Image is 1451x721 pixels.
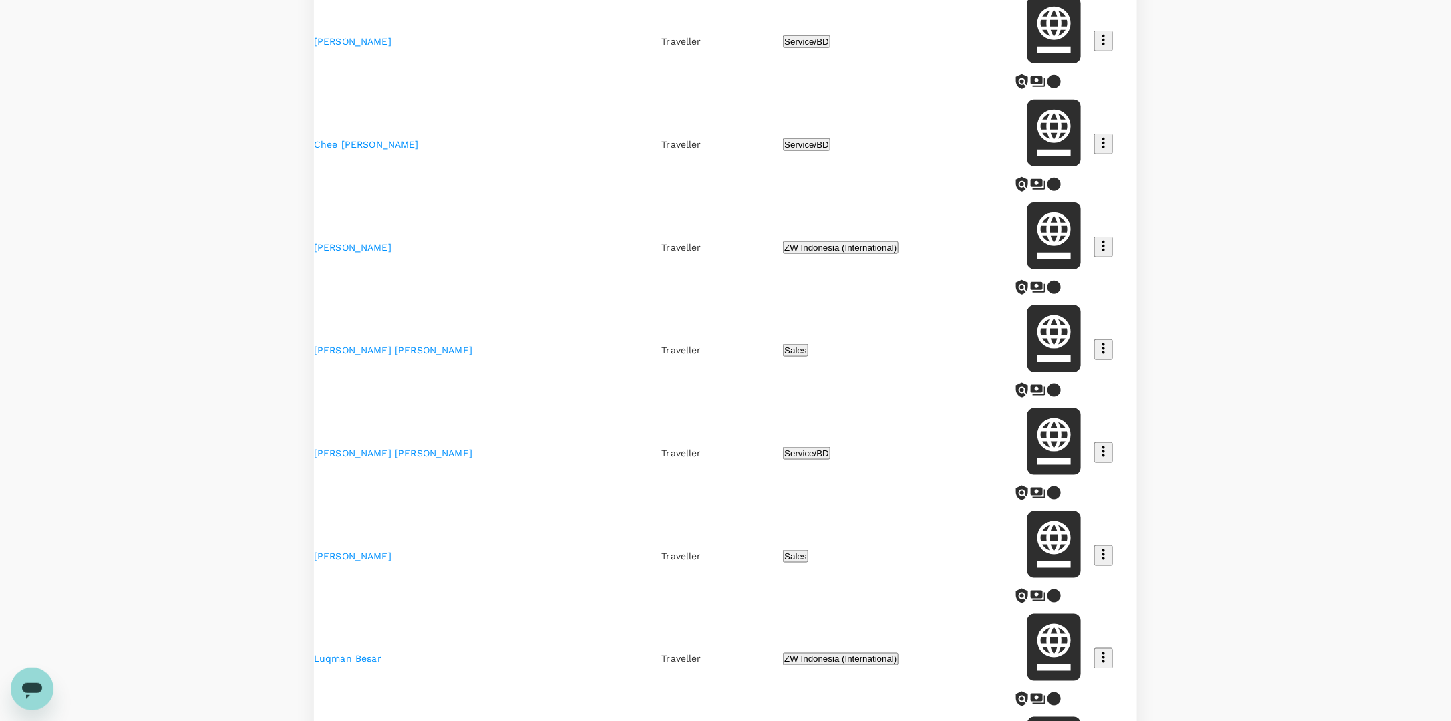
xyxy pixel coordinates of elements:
[662,36,701,47] span: Traveller
[662,345,701,355] span: Traveller
[662,139,701,150] span: Traveller
[784,345,806,355] span: Sales
[314,345,472,355] a: [PERSON_NAME] [PERSON_NAME]
[314,242,391,253] a: [PERSON_NAME]
[662,654,701,664] span: Traveller
[783,241,898,254] button: ZW Indonesia (International)
[662,551,701,561] span: Traveller
[784,654,897,664] span: ZW Indonesia (International)
[314,448,472,458] a: [PERSON_NAME] [PERSON_NAME]
[784,243,897,253] span: ZW Indonesia (International)
[314,551,391,561] a: [PERSON_NAME]
[783,447,830,460] button: Service/BD
[783,653,898,666] button: ZW Indonesia (International)
[783,550,808,563] button: Sales
[783,344,808,357] button: Sales
[314,139,419,150] a: Chee [PERSON_NAME]
[783,35,830,48] button: Service/BD
[784,448,829,458] span: Service/BD
[662,448,701,458] span: Traveller
[314,654,381,664] a: Luqman Besar
[784,551,806,561] span: Sales
[784,140,829,150] span: Service/BD
[784,37,829,47] span: Service/BD
[314,36,391,47] a: [PERSON_NAME]
[783,138,830,151] button: Service/BD
[662,242,701,253] span: Traveller
[11,668,53,710] iframe: Schaltfläche zum Öffnen des Messaging-Fensters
